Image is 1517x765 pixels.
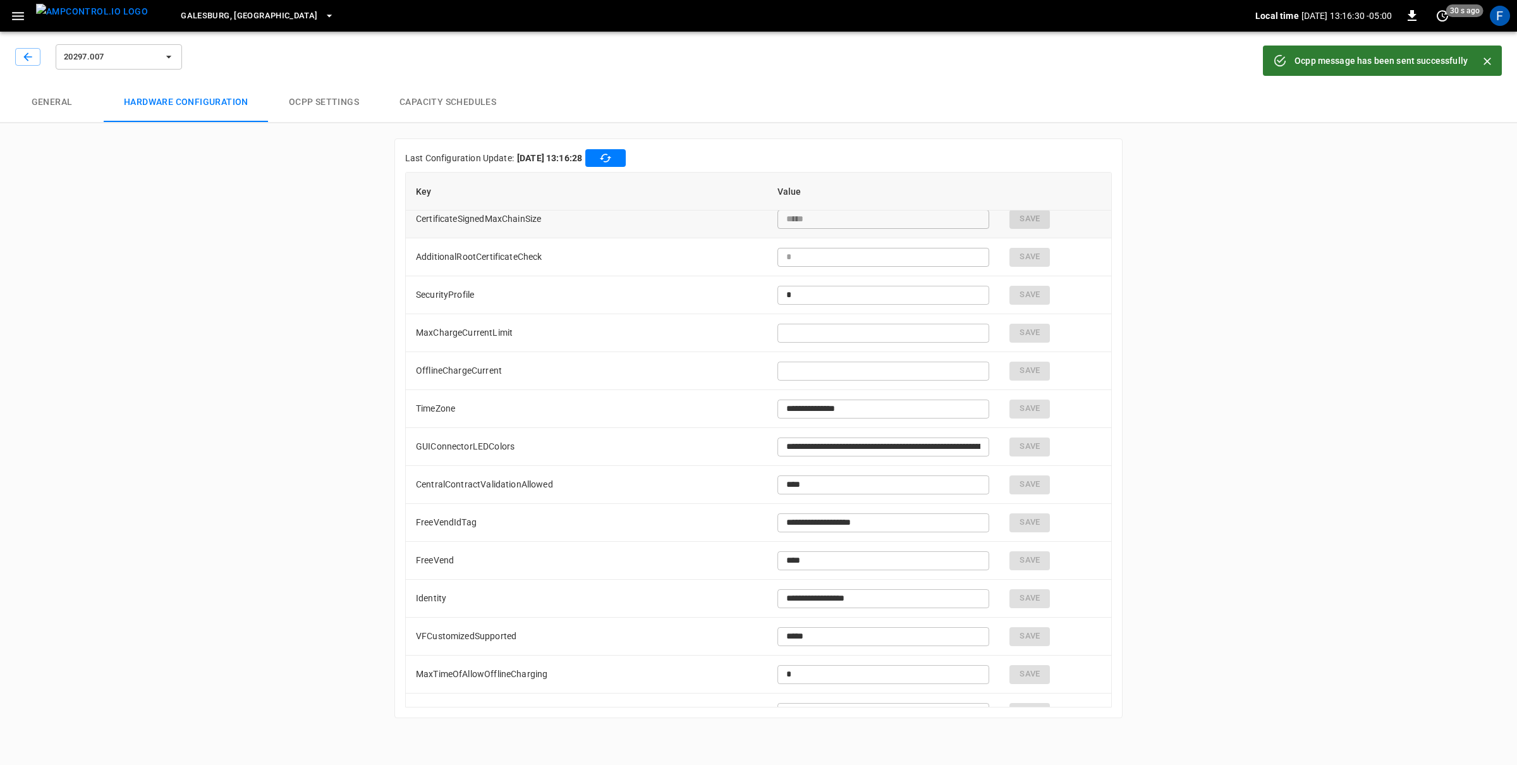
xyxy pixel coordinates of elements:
button: 20297.007 [56,44,182,70]
td: VFCustomizedSupported [406,618,767,656]
p: [DATE] 13:16:30 -05:00 [1301,9,1392,22]
button: OCPP settings [269,82,379,123]
td: CentralContractValidationAllowed [406,466,767,504]
td: FreeVendIdTag [406,504,767,542]
button: Capacity Schedules [379,82,516,123]
td: GUIConnectorLEDColors [406,428,767,466]
td: TimeZone [406,390,767,428]
th: Key [406,173,767,211]
button: Galesburg, [GEOGRAPHIC_DATA] [176,4,339,28]
td: AdditionalRootCertificateCheck [406,238,767,276]
td: OfflineChargeCurrent [406,352,767,390]
td: Identity [406,580,767,618]
button: Close [1478,52,1497,71]
p: Last Configuration Update: [405,152,514,164]
td: FreeVend [406,542,767,580]
td: MaxTimeOfAllowOfflineCharging [406,656,767,694]
td: MaxNumberOfAllowOfflineCharging [406,694,767,731]
span: 20297.007 [64,50,157,64]
span: Galesburg, [GEOGRAPHIC_DATA] [181,9,317,23]
img: ampcontrol.io logo [36,4,148,20]
button: set refresh interval [1432,6,1453,26]
th: Value [767,173,1000,211]
td: CertificateSignedMaxChainSize [406,200,767,238]
div: profile-icon [1490,6,1510,26]
td: SecurityProfile [406,276,767,314]
div: Ocpp message has been sent successfully [1295,49,1468,72]
button: Hardware configuration [104,82,269,123]
span: 30 s ago [1446,4,1483,17]
td: MaxChargeCurrentLimit [406,314,767,352]
b: [DATE] 13:16:28 [517,152,582,164]
p: Local time [1255,9,1299,22]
